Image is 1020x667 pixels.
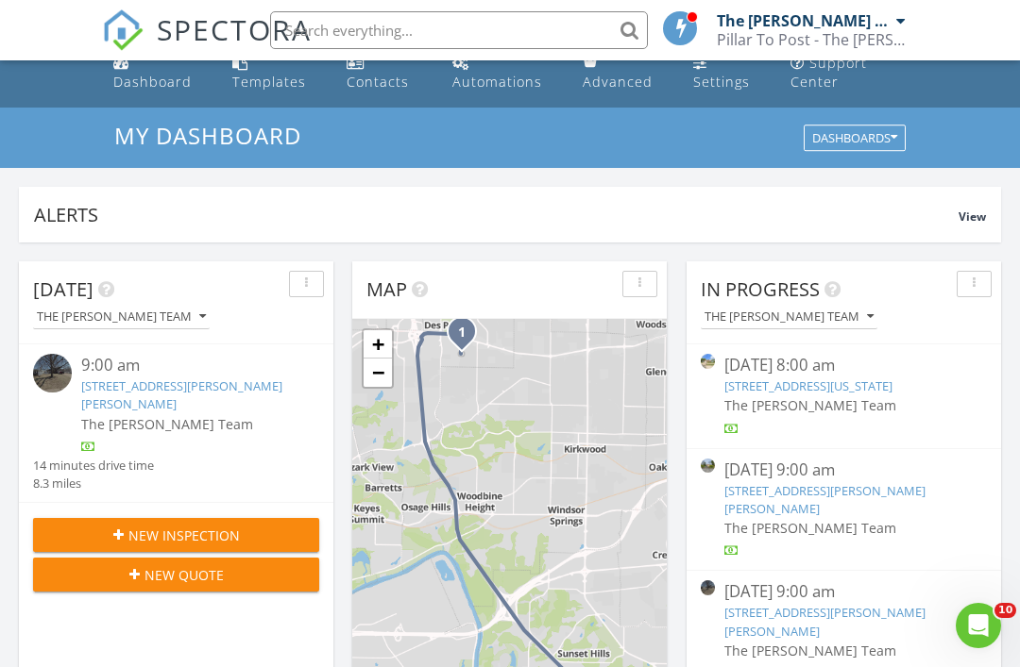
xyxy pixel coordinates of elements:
[366,276,407,302] span: Map
[959,208,986,225] span: View
[364,330,392,359] a: Zoom in
[724,482,926,517] a: [STREET_ADDRESS][PERSON_NAME][PERSON_NAME]
[445,46,560,100] a: Automations (Basic)
[724,519,896,537] span: The [PERSON_NAME] Team
[693,73,750,91] div: Settings
[81,354,296,377] div: 9:00 am
[701,276,820,302] span: In Progress
[364,359,392,387] a: Zoom out
[724,377,892,394] a: [STREET_ADDRESS][US_STATE]
[575,46,671,100] a: Advanced
[34,202,959,227] div: Alerts
[33,276,93,302] span: [DATE]
[33,558,319,592] button: New Quote
[717,11,892,30] div: The [PERSON_NAME] Team
[701,580,715,594] img: streetview
[33,354,319,492] a: 9:00 am [STREET_ADDRESS][PERSON_NAME][PERSON_NAME] The [PERSON_NAME] Team 14 minutes drive time 8...
[157,9,312,49] span: SPECTORA
[33,518,319,552] button: New Inspection
[339,46,430,100] a: Contacts
[102,9,144,51] img: The Best Home Inspection Software - Spectora
[701,459,715,473] img: streetview
[724,604,926,639] a: [STREET_ADDRESS][PERSON_NAME][PERSON_NAME]
[956,603,1001,648] iframe: Intercom live chat
[701,305,877,330] button: The [PERSON_NAME] Team
[270,11,648,49] input: Search everything...
[144,565,224,585] span: New Quote
[462,331,473,342] div: 938 Blase Ave, Des Peres, MO 63131
[33,475,154,492] div: 8.3 miles
[106,46,210,100] a: Dashboard
[33,457,154,475] div: 14 minutes drive time
[232,73,306,91] div: Templates
[113,73,192,91] div: Dashboard
[783,46,914,100] a: Support Center
[81,415,253,433] span: The [PERSON_NAME] Team
[458,326,466,340] i: 1
[994,603,1016,618] span: 10
[33,305,210,330] button: The [PERSON_NAME] Team
[790,54,867,91] div: Support Center
[114,120,301,151] span: My Dashboard
[804,125,906,152] button: Dashboards
[724,642,896,659] span: The [PERSON_NAME] Team
[81,377,282,412] a: [STREET_ADDRESS][PERSON_NAME][PERSON_NAME]
[724,396,896,414] span: The [PERSON_NAME] Team
[724,354,963,377] div: [DATE] 8:00 am
[724,580,963,604] div: [DATE] 9:00 am
[347,73,409,91] div: Contacts
[33,354,72,392] img: streetview
[701,354,987,438] a: [DATE] 8:00 am [STREET_ADDRESS][US_STATE] The [PERSON_NAME] Team
[686,46,768,100] a: Settings
[128,525,240,545] span: New Inspection
[717,30,906,49] div: Pillar To Post - The Frederick Team
[812,132,897,145] div: Dashboards
[102,25,312,65] a: SPECTORA
[452,73,542,91] div: Automations
[701,459,987,561] a: [DATE] 9:00 am [STREET_ADDRESS][PERSON_NAME][PERSON_NAME] The [PERSON_NAME] Team
[37,310,206,324] div: The [PERSON_NAME] Team
[225,46,324,100] a: Templates
[724,459,963,482] div: [DATE] 9:00 am
[705,310,874,324] div: The [PERSON_NAME] Team
[701,354,715,368] img: streetview
[583,73,653,91] div: Advanced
